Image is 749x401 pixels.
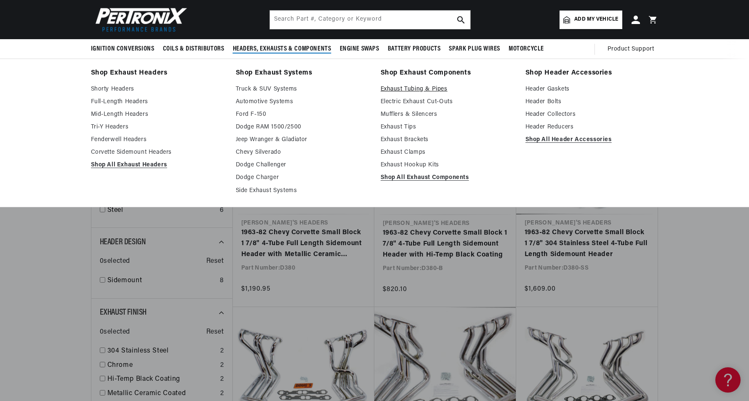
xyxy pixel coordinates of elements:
[236,160,369,170] a: Dodge Challenger
[381,147,514,158] a: Exhaust Clamps
[445,39,504,59] summary: Spark Plug Wires
[241,227,366,260] a: 1963-82 Chevy Corvette Small Block 1 7/8" 4-Tube Full Length Sidemount Header with Metallic Ceram...
[91,110,224,120] a: Mid-Length Headers
[525,227,649,260] a: 1963-82 Chevy Corvette Small Block 1 7/8" 304 Stainless Steel 4-Tube Full Length Sidemount Header
[381,97,514,107] a: Electric Exhaust Cut-Outs
[383,228,508,260] a: 1963-82 Chevy Corvette Small Block 1 7/8" 4-Tube Full Length Sidemount Header with Hi-Temp Black ...
[449,45,500,53] span: Spark Plug Wires
[220,388,224,399] div: 2
[91,147,224,158] a: Corvette Sidemount Headers
[270,11,470,29] input: Search Part #, Category or Keyword
[220,374,224,385] div: 2
[336,39,384,59] summary: Engine Swaps
[236,186,369,196] a: Side Exhaust Systems
[220,205,224,216] div: 6
[107,360,217,371] a: Chrome
[236,97,369,107] a: Automotive Systems
[100,327,130,338] span: 0 selected
[206,256,224,267] span: Reset
[236,122,369,132] a: Dodge RAM 1500/2500
[236,147,369,158] a: Chevy Silverado
[220,360,224,371] div: 2
[220,346,224,357] div: 2
[560,11,622,29] a: Add my vehicle
[525,122,658,132] a: Header Reducers
[159,39,229,59] summary: Coils & Distributors
[236,135,369,145] a: Jeep Wranger & Gladiator
[236,67,369,79] a: Shop Exhaust Systems
[107,346,217,357] a: 304 Stainless Steel
[206,327,224,338] span: Reset
[525,110,658,120] a: Header Collectors
[381,135,514,145] a: Exhaust Brackets
[236,84,369,94] a: Truck & SUV Systems
[107,205,216,216] a: Steel
[91,5,188,34] img: Pertronix
[107,275,216,286] a: Sidemount
[91,39,159,59] summary: Ignition Conversions
[381,110,514,120] a: Mufflers & Silencers
[381,84,514,94] a: Exhaust Tubing & Pipes
[220,275,224,286] div: 8
[525,135,658,145] a: Shop All Header Accessories
[504,39,548,59] summary: Motorcycle
[381,122,514,132] a: Exhaust Tips
[100,256,130,267] span: 0 selected
[236,173,369,183] a: Dodge Charger
[381,67,514,79] a: Shop Exhaust Components
[91,84,224,94] a: Shorty Headers
[608,45,654,54] span: Product Support
[229,39,336,59] summary: Headers, Exhausts & Components
[91,135,224,145] a: Fenderwell Headers
[452,11,470,29] button: search button
[525,97,658,107] a: Header Bolts
[525,84,658,94] a: Header Gaskets
[100,308,147,317] span: Exhaust Finish
[91,97,224,107] a: Full-Length Headers
[91,160,224,170] a: Shop All Exhaust Headers
[384,39,445,59] summary: Battery Products
[525,67,658,79] a: Shop Header Accessories
[381,160,514,170] a: Exhaust Hookup Kits
[91,67,224,79] a: Shop Exhaust Headers
[163,45,224,53] span: Coils & Distributors
[91,122,224,132] a: Tri-Y Headers
[608,39,658,59] summary: Product Support
[91,45,155,53] span: Ignition Conversions
[107,374,217,385] a: Hi-Temp Black Coating
[233,45,331,53] span: Headers, Exhausts & Components
[381,173,514,183] a: Shop All Exhaust Components
[107,388,217,399] a: Metallic Ceramic Coated
[509,45,544,53] span: Motorcycle
[388,45,441,53] span: Battery Products
[340,45,379,53] span: Engine Swaps
[100,238,146,246] span: Header Design
[236,110,369,120] a: Ford F-150
[574,16,618,24] span: Add my vehicle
